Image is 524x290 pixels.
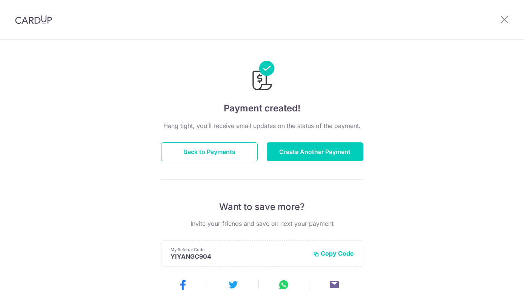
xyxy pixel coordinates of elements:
[171,253,307,260] p: YIYANGC904
[267,142,363,161] button: Create Another Payment
[476,267,516,286] iframe: Opens a widget where you can find more information
[15,15,52,24] img: CardUp
[313,250,354,257] button: Copy Code
[171,247,307,253] p: My Referral Code
[161,121,363,130] p: Hang tight, you’ll receive email updates on the status of the payment.
[161,201,363,213] p: Want to save more?
[161,102,363,115] h4: Payment created!
[161,219,363,228] p: Invite your friends and save on next your payment
[250,61,274,93] img: Payments
[161,142,258,161] button: Back to Payments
